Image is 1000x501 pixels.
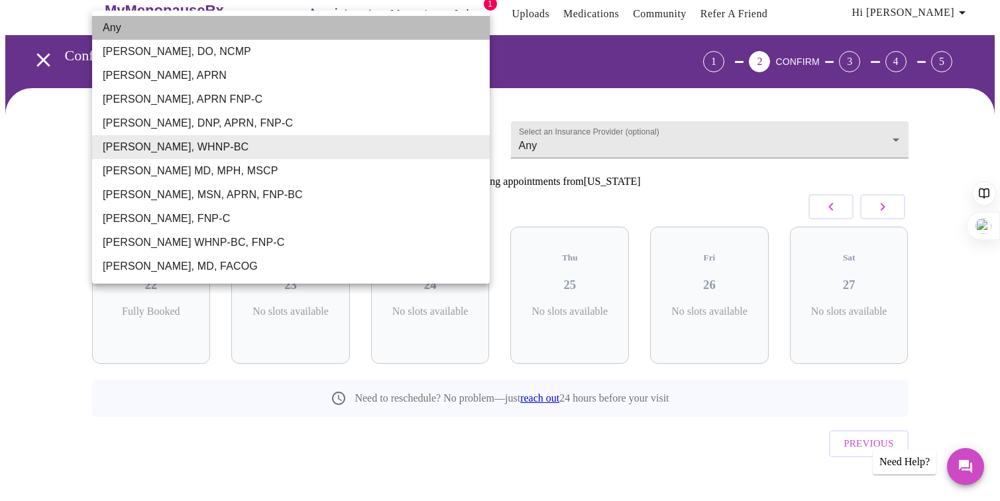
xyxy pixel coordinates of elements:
[92,111,490,135] li: [PERSON_NAME], DNP, APRN, FNP-C
[92,159,490,183] li: [PERSON_NAME] MD, MPH, MSCP
[92,183,490,207] li: [PERSON_NAME], MSN, APRN, FNP-BC
[92,231,490,254] li: [PERSON_NAME] WHNP-BC, FNP-C
[92,87,490,111] li: [PERSON_NAME], APRN FNP-C
[92,64,490,87] li: [PERSON_NAME], APRN
[92,254,490,278] li: [PERSON_NAME], MD, FACOG
[92,40,490,64] li: [PERSON_NAME], DO, NCMP
[92,135,490,159] li: [PERSON_NAME], WHNP-BC
[92,16,490,40] li: Any
[92,207,490,231] li: [PERSON_NAME], FNP-C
